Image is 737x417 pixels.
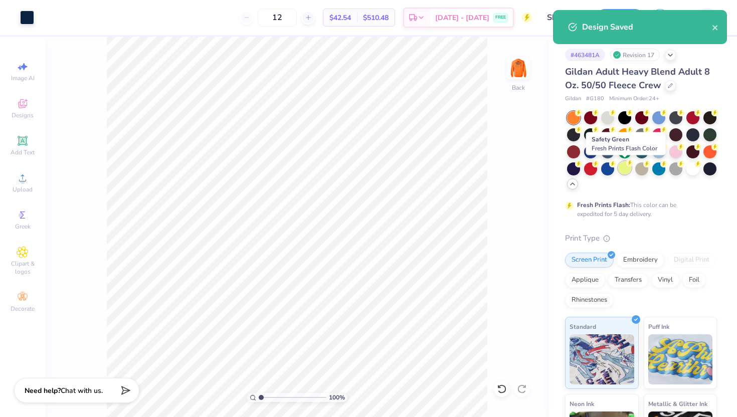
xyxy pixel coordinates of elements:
span: Neon Ink [570,398,594,409]
div: Design Saved [582,21,712,33]
span: [DATE] - [DATE] [435,13,489,23]
input: Untitled Design [539,8,589,28]
span: Image AI [11,74,35,82]
input: – – [258,9,297,27]
span: Greek [15,223,31,231]
div: Rhinestones [565,293,614,308]
span: Gildan Adult Heavy Blend Adult 8 Oz. 50/50 Fleece Crew [565,66,710,91]
span: $510.48 [363,13,389,23]
div: Transfers [608,273,648,288]
strong: Fresh Prints Flash: [577,201,630,209]
div: Vinyl [651,273,679,288]
span: Clipart & logos [5,260,40,276]
div: Screen Print [565,253,614,268]
button: close [712,21,719,33]
div: Applique [565,273,605,288]
span: Metallic & Glitter Ink [648,398,707,409]
span: 100 % [329,393,345,402]
div: Digital Print [667,253,716,268]
div: This color can be expedited for 5 day delivery. [577,200,700,219]
span: Add Text [11,148,35,156]
span: Decorate [11,305,35,313]
span: Puff Ink [648,321,669,332]
div: Revision 17 [610,49,660,61]
div: Back [512,83,525,92]
div: Print Type [565,233,717,244]
div: # 463481A [565,49,605,61]
span: # G180 [586,95,604,103]
span: Fresh Prints Flash Color [592,144,657,152]
span: Upload [13,185,33,193]
span: Chat with us. [61,386,103,395]
div: Foil [682,273,706,288]
img: Standard [570,334,634,384]
div: Safety Green [586,132,666,155]
strong: Need help? [25,386,61,395]
span: Designs [12,111,34,119]
span: Minimum Order: 24 + [609,95,659,103]
span: Standard [570,321,596,332]
span: Gildan [565,95,581,103]
span: FREE [495,14,506,21]
span: $42.54 [329,13,351,23]
div: Embroidery [617,253,664,268]
img: Back [508,58,528,78]
img: Puff Ink [648,334,713,384]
